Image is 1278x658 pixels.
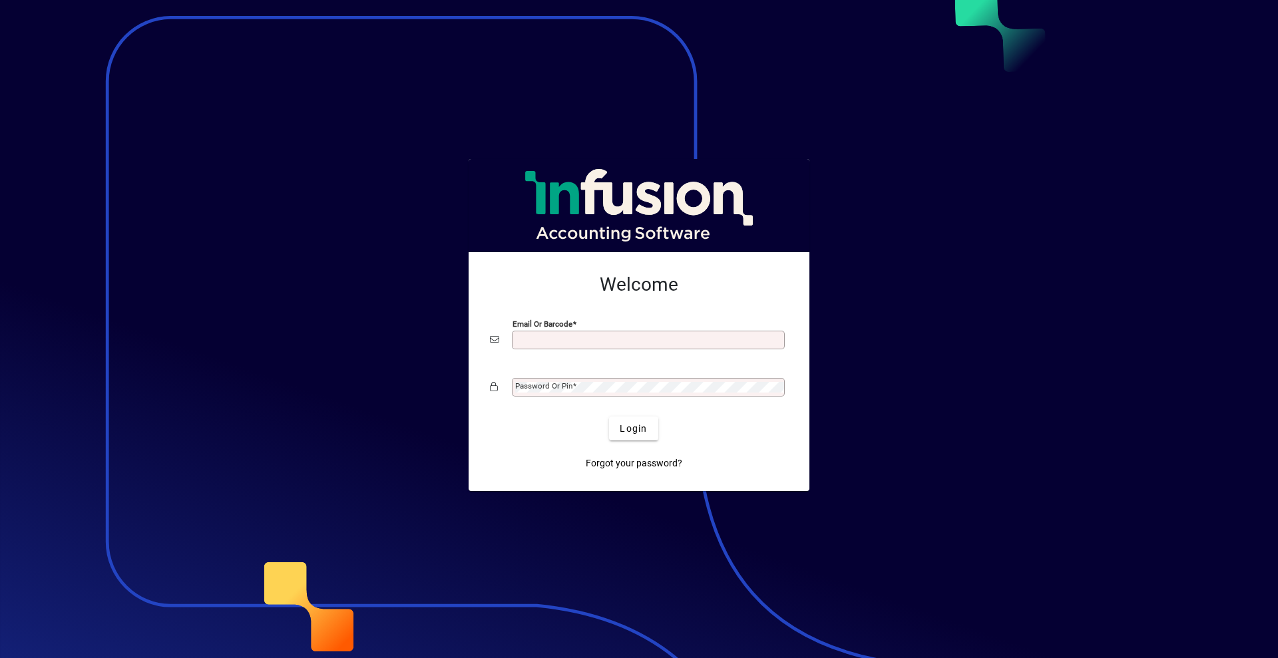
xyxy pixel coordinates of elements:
[586,456,682,470] span: Forgot your password?
[515,381,572,391] mat-label: Password or Pin
[609,416,658,440] button: Login
[490,273,788,296] h2: Welcome
[513,319,572,329] mat-label: Email or Barcode
[620,422,647,436] span: Login
[580,451,688,475] a: Forgot your password?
